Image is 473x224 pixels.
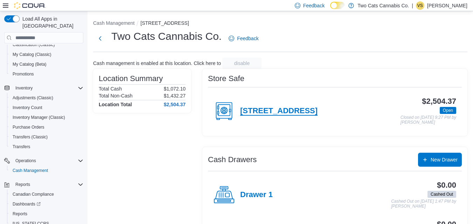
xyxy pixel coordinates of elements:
span: disable [234,60,250,67]
span: Reports [13,211,27,217]
p: $1,432.27 [164,93,186,99]
button: Inventory [13,84,35,92]
h3: $0.00 [437,181,456,189]
button: My Catalog (Beta) [7,59,86,69]
span: Operations [13,157,83,165]
span: Inventory Manager (Classic) [13,115,65,120]
button: Purchase Orders [7,122,86,132]
h3: $2,504.37 [422,97,456,106]
span: Purchase Orders [10,123,83,131]
button: Inventory [1,83,86,93]
a: Classification (Classic) [10,41,58,49]
span: Inventory Manager (Classic) [10,113,83,122]
span: Cash Management [10,166,83,175]
h4: Drawer 1 [240,190,273,200]
span: My Catalog (Beta) [13,62,47,67]
button: Next [93,31,107,45]
span: Feedback [237,35,258,42]
button: My Catalog (Classic) [7,50,86,59]
button: Cash Management [93,20,134,26]
span: Feedback [303,2,325,9]
p: Closed on [DATE] 9:27 PM by [PERSON_NAME] [401,115,456,125]
p: $1,072.10 [164,86,186,92]
span: Operations [15,158,36,164]
button: Transfers (Classic) [7,132,86,142]
span: Open [440,107,456,114]
h3: Store Safe [208,74,244,83]
span: New Drawer [431,156,458,163]
a: My Catalog (Beta) [10,60,49,68]
span: Canadian Compliance [10,190,83,198]
a: Purchase Orders [10,123,47,131]
button: Canadian Compliance [7,189,86,199]
span: Inventory [13,84,83,92]
span: My Catalog (Classic) [13,52,51,57]
p: [PERSON_NAME] [427,1,467,10]
span: Purchase Orders [13,124,44,130]
a: Transfers [10,143,33,151]
span: Reports [15,182,30,187]
span: Classification (Classic) [10,41,83,49]
span: Open [443,107,453,114]
span: Cash Management [13,168,48,173]
h3: Cash Drawers [208,156,257,164]
span: My Catalog (Classic) [10,50,83,59]
span: Transfers (Classic) [13,134,48,140]
h6: Total Cash [99,86,122,92]
span: Promotions [13,71,34,77]
h1: Two Cats Cannabis Co. [111,29,222,43]
h4: $2,504.37 [164,102,186,107]
span: Adjustments (Classic) [13,95,53,101]
img: Cova [14,2,46,9]
p: Cash management is enabled at this location. Click here to [93,60,221,66]
button: Operations [1,156,86,166]
button: Reports [13,180,33,189]
button: Adjustments (Classic) [7,93,86,103]
a: Promotions [10,70,37,78]
button: Transfers [7,142,86,152]
button: Reports [7,209,86,219]
button: Classification (Classic) [7,40,86,50]
button: New Drawer [418,153,462,167]
span: Transfers [10,143,83,151]
h6: Total Non-Cash [99,93,133,99]
a: Canadian Compliance [10,190,57,198]
a: My Catalog (Classic) [10,50,54,59]
button: Promotions [7,69,86,79]
span: Dashboards [13,201,41,207]
span: Cashed Out [431,191,453,197]
h4: Location Total [99,102,132,107]
input: Dark Mode [330,2,345,9]
span: Reports [13,180,83,189]
a: Transfers (Classic) [10,133,50,141]
p: | [412,1,413,10]
p: Cashed Out on [DATE] 1:47 PM by [PERSON_NAME] [391,199,456,209]
button: Inventory Count [7,103,86,113]
p: Two Cats Cannabis Co. [357,1,409,10]
span: Inventory Count [13,105,42,110]
span: Inventory [15,85,33,91]
a: Reports [10,210,30,218]
h3: Location Summary [99,74,163,83]
span: Canadian Compliance [13,192,54,197]
span: Inventory Count [10,103,83,112]
a: Dashboards [10,200,43,208]
span: Dashboards [10,200,83,208]
span: Promotions [10,70,83,78]
h4: [STREET_ADDRESS] [240,107,318,116]
span: Transfers [13,144,30,150]
button: disable [222,58,262,69]
span: My Catalog (Beta) [10,60,83,68]
button: Cash Management [7,166,86,175]
a: Adjustments (Classic) [10,94,56,102]
span: Cashed Out [427,191,456,198]
button: Inventory Manager (Classic) [7,113,86,122]
a: Cash Management [10,166,51,175]
span: Load All Apps in [GEOGRAPHIC_DATA] [20,15,83,29]
a: Inventory Manager (Classic) [10,113,68,122]
span: Adjustments (Classic) [10,94,83,102]
a: Feedback [226,31,261,45]
span: VS [417,1,423,10]
button: Reports [1,180,86,189]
